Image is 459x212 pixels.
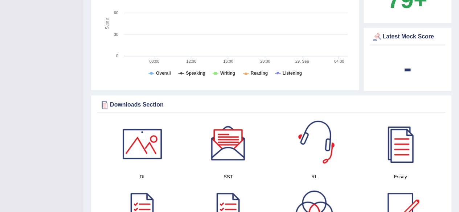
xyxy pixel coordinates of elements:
text: 0 [116,54,118,58]
tspan: Writing [220,71,235,76]
tspan: Listening [283,71,302,76]
text: 04:00 [334,59,344,63]
h4: SST [189,173,267,180]
text: 30 [114,32,118,37]
b: - [403,55,411,81]
tspan: Score [104,18,110,29]
tspan: Overall [156,71,171,76]
tspan: Reading [251,71,268,76]
text: 12:00 [186,59,196,63]
text: 08:00 [149,59,160,63]
div: Downloads Section [99,99,443,110]
h4: DI [103,173,181,180]
text: 16:00 [223,59,233,63]
text: 20:00 [260,59,270,63]
text: 60 [114,11,118,15]
h4: RL [275,173,354,180]
div: Latest Mock Score [372,32,443,42]
h4: Essay [361,173,440,180]
tspan: 29. Sep [295,59,309,63]
tspan: Speaking [186,71,205,76]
